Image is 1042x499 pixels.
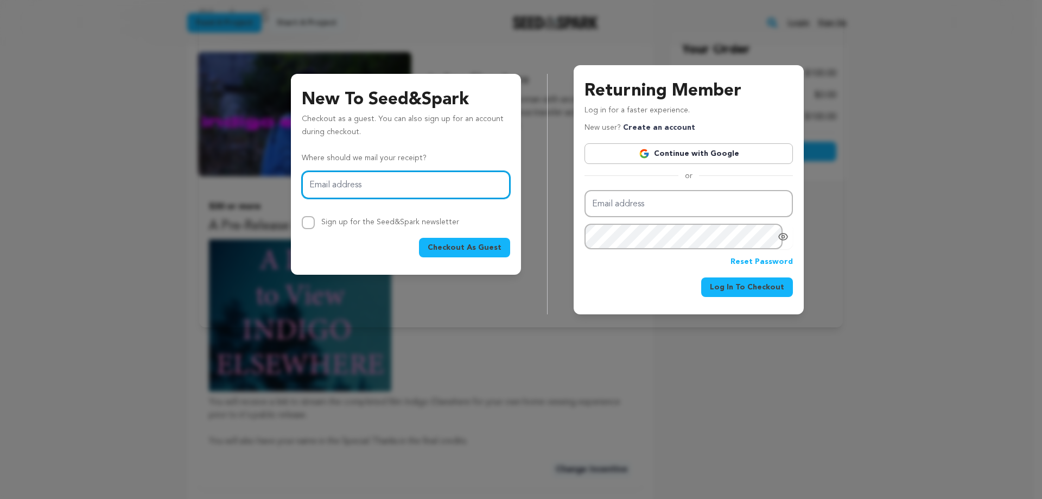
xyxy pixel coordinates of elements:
p: New user? [584,122,695,135]
img: Google logo [639,148,650,159]
input: Email address [584,190,793,218]
a: Create an account [623,124,695,131]
input: Email address [302,171,510,199]
label: Sign up for the Seed&Spark newsletter [321,218,459,226]
span: Log In To Checkout [710,282,784,293]
span: or [678,170,699,181]
p: Where should we mail your receipt? [302,152,510,165]
p: Checkout as a guest. You can also sign up for an account during checkout. [302,113,510,143]
h3: New To Seed&Spark [302,87,510,113]
a: Show password as plain text. Warning: this will display your password on the screen. [778,231,789,242]
span: Checkout As Guest [428,242,501,253]
a: Reset Password [730,256,793,269]
a: Continue with Google [584,143,793,164]
button: Log In To Checkout [701,277,793,297]
p: Log in for a faster experience. [584,104,793,122]
button: Checkout As Guest [419,238,510,257]
h3: Returning Member [584,78,793,104]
